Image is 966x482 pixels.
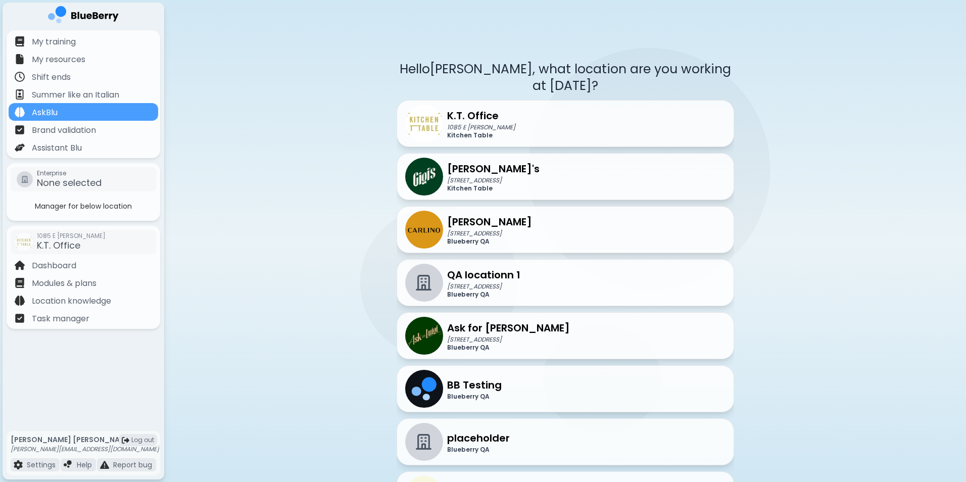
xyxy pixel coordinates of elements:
img: company thumbnail [405,211,443,249]
p: [STREET_ADDRESS] [447,229,532,237]
p: My training [32,36,76,48]
p: Blueberry QA [447,237,532,246]
p: Blueberry QA [447,393,502,401]
p: Settings [27,460,56,469]
p: Location knowledge [32,295,111,307]
img: company thumbnail [405,370,443,408]
p: Dashboard [32,260,76,272]
p: Ask for [PERSON_NAME] [447,320,570,335]
img: file icon [15,89,25,100]
p: [STREET_ADDRESS] [447,176,540,184]
p: Hello [PERSON_NAME] , what location are you working at [DATE]? [397,61,734,94]
a: company thumbnailAsk for [PERSON_NAME][STREET_ADDRESS]Blueberry QA [397,312,734,359]
img: logout [122,437,129,444]
p: Help [77,460,92,469]
p: Report bug [113,460,152,469]
a: company thumbnailK.T. Office1085 E [PERSON_NAME]Kitchen Table [397,100,734,147]
img: file icon [64,460,73,469]
img: file icon [15,72,25,82]
p: 1085 E [PERSON_NAME] [447,123,515,131]
p: Kitchen Table [447,184,540,192]
span: 1085 E [PERSON_NAME] [37,232,106,240]
p: placeholder [447,430,510,446]
p: Shift ends [32,71,71,83]
img: file icon [15,313,25,323]
p: Summer like an Italian [32,89,119,101]
span: K.T. Office [37,239,80,252]
p: Blueberry QA [447,344,570,352]
img: company thumbnail [15,233,33,251]
a: company thumbnailBB TestingBlueberry QA [397,365,734,412]
p: AskBlu [32,107,58,119]
p: [PERSON_NAME] [447,214,532,229]
p: Assistant Blu [32,142,82,154]
span: None selected [37,176,102,189]
p: [PERSON_NAME] [PERSON_NAME] [11,435,159,444]
p: Kitchen Table [447,131,515,139]
img: company thumbnail [405,158,443,196]
p: [STREET_ADDRESS] [447,335,570,344]
img: file icon [100,460,109,469]
img: file icon [15,125,25,135]
img: file icon [15,36,25,46]
img: file icon [15,260,25,270]
img: file icon [15,107,25,117]
span: Enterprise [37,169,102,177]
img: file icon [14,460,23,469]
img: file icon [15,278,25,288]
span: Log out [131,436,154,444]
p: QA locationn 1 [447,267,520,282]
img: company thumbnail [405,317,443,355]
img: file icon [15,296,25,306]
p: BB Testing [447,377,502,393]
p: Modules & plans [32,277,96,290]
img: company thumbnail [405,105,443,142]
p: My resources [32,54,85,66]
p: [PERSON_NAME][EMAIL_ADDRESS][DOMAIN_NAME] [11,445,159,453]
img: file icon [15,142,25,153]
p: Blueberry QA [447,291,520,299]
a: company thumbnail[PERSON_NAME]'s[STREET_ADDRESS]Kitchen Table [397,153,734,200]
img: company logo [48,6,119,27]
a: placeholderBlueberry QA [397,418,734,465]
p: Task manager [32,313,89,325]
p: Brand validation [32,124,96,136]
a: company thumbnail[PERSON_NAME][STREET_ADDRESS]Blueberry QA [397,206,734,253]
img: file icon [15,54,25,64]
a: QA locationn 1[STREET_ADDRESS]Blueberry QA [397,259,734,306]
p: Manager for below location [9,202,158,211]
p: K.T. Office [447,108,515,123]
p: [STREET_ADDRESS] [447,282,520,291]
p: [PERSON_NAME]'s [447,161,540,176]
p: Blueberry QA [447,446,510,454]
